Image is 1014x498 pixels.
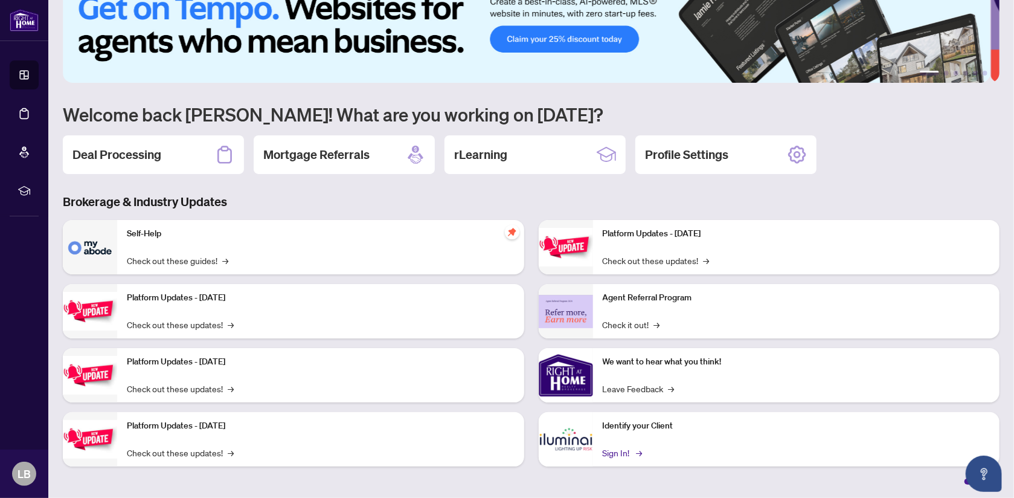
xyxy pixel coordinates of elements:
[63,193,1000,210] h3: Brokerage & Industry Updates
[539,228,593,266] img: Platform Updates - June 23, 2025
[63,420,117,458] img: Platform Updates - July 8, 2025
[127,419,515,433] p: Platform Updates - [DATE]
[603,382,675,395] a: Leave Feedback→
[18,465,31,482] span: LB
[63,103,1000,126] h1: Welcome back [PERSON_NAME]! What are you working on [DATE]?
[973,71,978,76] button: 5
[603,419,990,433] p: Identify your Client
[63,292,117,330] img: Platform Updates - September 16, 2025
[228,446,234,459] span: →
[603,291,990,305] p: Agent Referral Program
[228,382,234,395] span: →
[228,318,234,331] span: →
[963,71,968,76] button: 4
[539,412,593,467] img: Identify your Client
[944,71,949,76] button: 2
[983,71,987,76] button: 6
[72,146,161,163] h2: Deal Processing
[63,356,117,394] img: Platform Updates - July 21, 2025
[603,318,660,331] a: Check it out!→
[645,146,728,163] h2: Profile Settings
[539,295,593,328] img: Agent Referral Program
[263,146,370,163] h2: Mortgage Referrals
[603,355,990,369] p: We want to hear what you think!
[539,348,593,403] img: We want to hear what you think!
[654,318,660,331] span: →
[127,254,228,267] a: Check out these guides!→
[920,71,939,76] button: 1
[603,446,641,459] a: Sign In!→
[603,254,710,267] a: Check out these updates!→
[127,355,515,369] p: Platform Updates - [DATE]
[10,9,39,31] img: logo
[127,227,515,241] p: Self-Help
[127,382,234,395] a: Check out these updates!→
[704,254,710,267] span: →
[669,382,675,395] span: →
[63,220,117,274] img: Self-Help
[505,225,519,239] span: pushpin
[454,146,507,163] h2: rLearning
[127,291,515,305] p: Platform Updates - [DATE]
[222,254,228,267] span: →
[603,227,990,241] p: Platform Updates - [DATE]
[127,446,234,459] a: Check out these updates!→
[954,71,958,76] button: 3
[637,446,643,459] span: →
[966,456,1002,492] button: Open asap
[127,318,234,331] a: Check out these updates!→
